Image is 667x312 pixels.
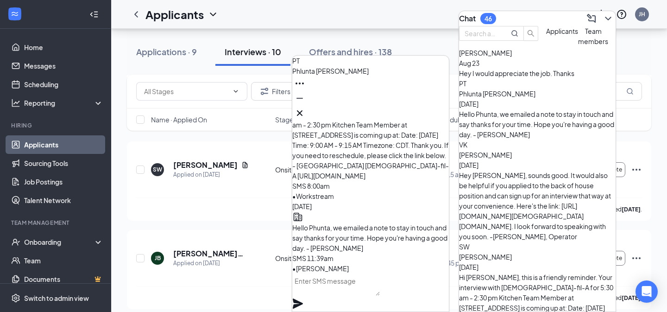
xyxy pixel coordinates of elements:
span: Aug 23 [459,59,479,67]
span: search [524,30,538,37]
span: [PERSON_NAME] [459,49,512,57]
svg: Ellipses [631,164,642,175]
a: Scheduling [24,75,103,94]
svg: Ellipses [294,78,305,89]
h5: [PERSON_NAME] [PERSON_NAME] [173,248,250,259]
svg: Minimize [294,93,305,104]
span: Name · Applied On [151,115,207,124]
svg: ChevronDown [603,13,614,24]
h5: [PERSON_NAME] [173,160,238,170]
b: [DATE] [622,206,641,213]
svg: MagnifyingGlass [626,88,634,95]
div: Applied on [DATE] [173,170,249,179]
button: search [523,26,538,41]
svg: Notifications [596,9,607,20]
button: Cross [292,106,307,121]
div: SW [459,242,616,252]
div: Hello Phunta, we emailed a note to stay in touch and say thanks for your time. Hope you're having... [459,109,616,140]
svg: WorkstreamLogo [10,9,19,19]
svg: ChevronLeft [131,9,142,20]
button: ComposeMessage [584,11,599,26]
svg: ComposeMessage [586,13,597,24]
div: PT [459,78,616,89]
span: Phlunta [PERSON_NAME] [292,67,369,75]
button: ChevronDown [601,11,616,26]
div: Hey I would appreciate the job. Thanks [459,68,616,78]
a: Applicants [24,135,103,154]
div: Team Management [11,219,101,227]
svg: Analysis [11,98,20,108]
svg: Ellipses [631,253,642,264]
div: Onboarding [24,237,95,247]
a: Home [24,38,103,57]
a: DocumentsCrown [24,270,103,288]
span: Hello Phunta, we emailed a note to stay in touch and say thanks for your time. Hope you're having... [292,223,447,252]
div: SMS 8:00am [292,181,449,191]
svg: Filter [259,86,270,97]
div: Onsite Interview [275,165,334,174]
span: • Workstream [292,192,334,200]
svg: Plane [292,298,303,309]
div: JH [639,10,645,18]
svg: Cross [294,108,305,119]
span: Phlunta [PERSON_NAME] [459,89,535,98]
div: VK [459,140,616,150]
svg: QuestionInfo [616,9,627,20]
div: Applications · 9 [136,46,197,57]
svg: UserCheck [11,237,20,247]
div: Reporting [24,98,104,108]
div: JB [155,254,161,262]
a: Messages [24,57,103,75]
svg: ChevronDown [232,88,239,95]
svg: Document [241,161,249,169]
input: Search applicant [465,28,498,38]
svg: ChevronDown [208,9,219,20]
div: Open Intercom Messenger [636,280,658,303]
h1: Applicants [145,6,204,22]
span: • [PERSON_NAME] [292,264,349,273]
span: [DATE] [459,100,478,108]
svg: Settings [11,293,20,303]
a: Job Postings [24,172,103,191]
a: Sourcing Tools [24,154,103,172]
svg: MagnifyingGlass [511,30,518,37]
a: Team [24,251,103,270]
button: Filter Filters [251,82,298,101]
span: Team members [578,27,608,45]
div: Offers and hires · 138 [309,46,392,57]
span: [PERSON_NAME] [459,151,512,159]
div: Onsite Interview [275,254,334,263]
span: [DATE] [459,161,478,169]
span: Stage [275,115,294,124]
h3: Chat [459,13,476,24]
div: PT [292,56,449,66]
svg: Company [292,211,303,223]
div: SW [153,166,162,173]
svg: Collapse [89,10,99,19]
div: Hiring [11,121,101,129]
b: [DATE] [622,294,641,301]
span: [PERSON_NAME] [459,253,512,261]
a: Talent Network [24,191,103,210]
input: All Stages [144,86,228,96]
div: Interviews · 10 [225,46,281,57]
span: [DATE] [459,263,478,271]
button: Ellipses [292,76,307,91]
div: Switch to admin view [24,293,89,303]
span: Applicants [546,27,578,35]
div: Hey [PERSON_NAME], sounds good. It would also be helpful if you applied to the back of house posi... [459,170,616,242]
button: Minimize [292,91,307,106]
div: SMS 11:39am [292,253,449,263]
div: 46 [485,15,492,23]
div: Applied on [DATE] [173,259,250,268]
span: [DATE] [292,202,312,210]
